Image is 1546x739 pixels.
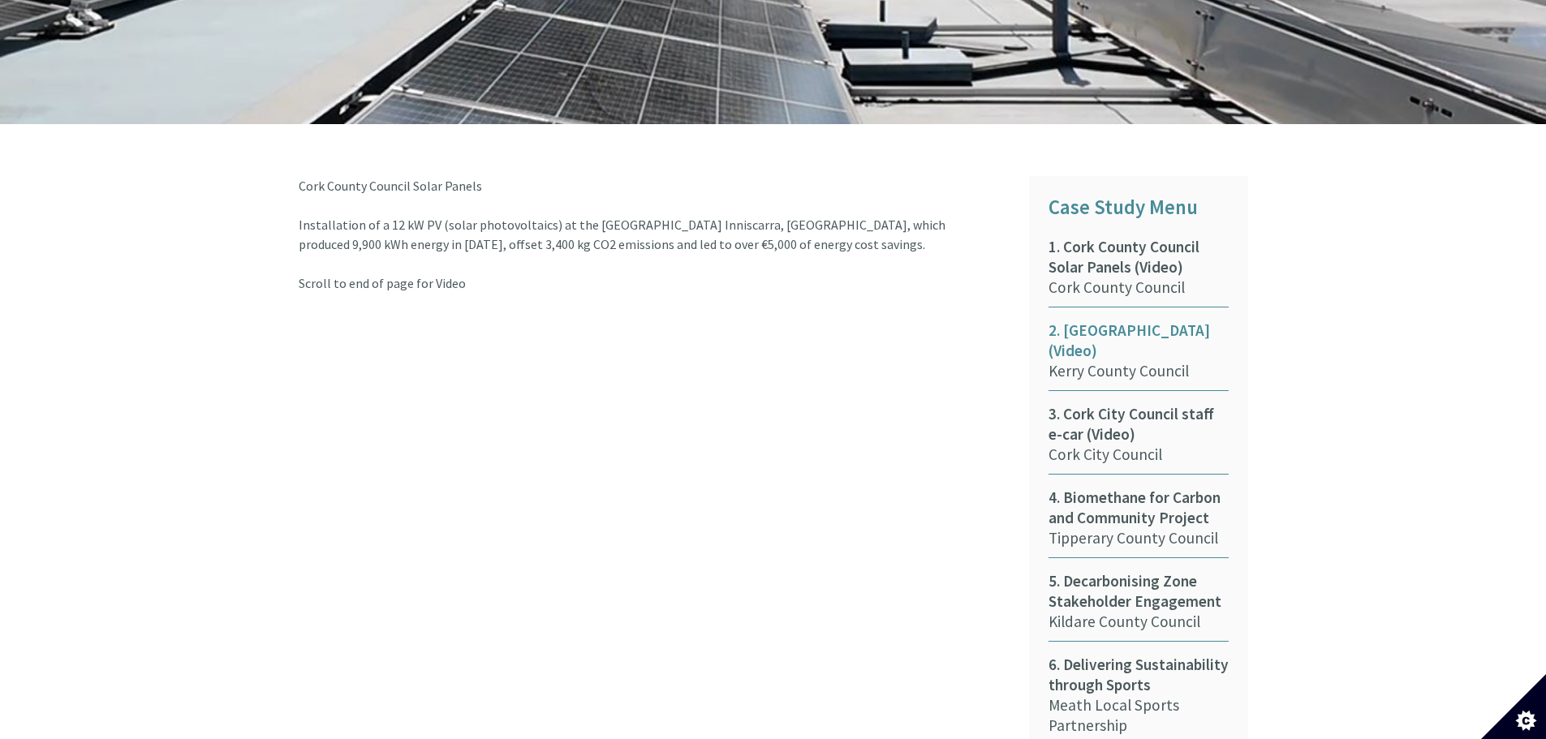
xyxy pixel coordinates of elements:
[1049,571,1229,642] a: 5. Decarbonising Zone Stakeholder EngagementKildare County Council
[1049,488,1229,558] a: 4. Biomethane for Carbon and Community ProjectTipperary County Council
[1049,191,1229,224] p: Case Study Menu
[1049,404,1229,475] a: 3. Cork City Council staff e-car (Video)Cork City Council
[299,176,1005,293] article: Cork County Council Solar Panels Installation of a 12 kW PV (solar photovoltaics) at the [GEOGRAP...
[1049,488,1229,528] span: 4. Biomethane for Carbon and Community Project
[1481,674,1546,739] button: Set cookie preferences
[1049,655,1229,695] span: 6. Delivering Sustainability through Sports
[1049,237,1229,277] span: 1. Cork County Council Solar Panels (Video)
[1049,571,1229,612] span: 5. Decarbonising Zone Stakeholder Engagement
[1049,404,1229,445] span: 3. Cork City Council staff e-car (Video)
[1049,237,1229,307] a: 1. Cork County Council Solar Panels (Video)Cork County Council
[1049,320,1229,391] a: 2. [GEOGRAPHIC_DATA] (Video)Kerry County Council
[1049,320,1229,361] span: 2. [GEOGRAPHIC_DATA] (Video)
